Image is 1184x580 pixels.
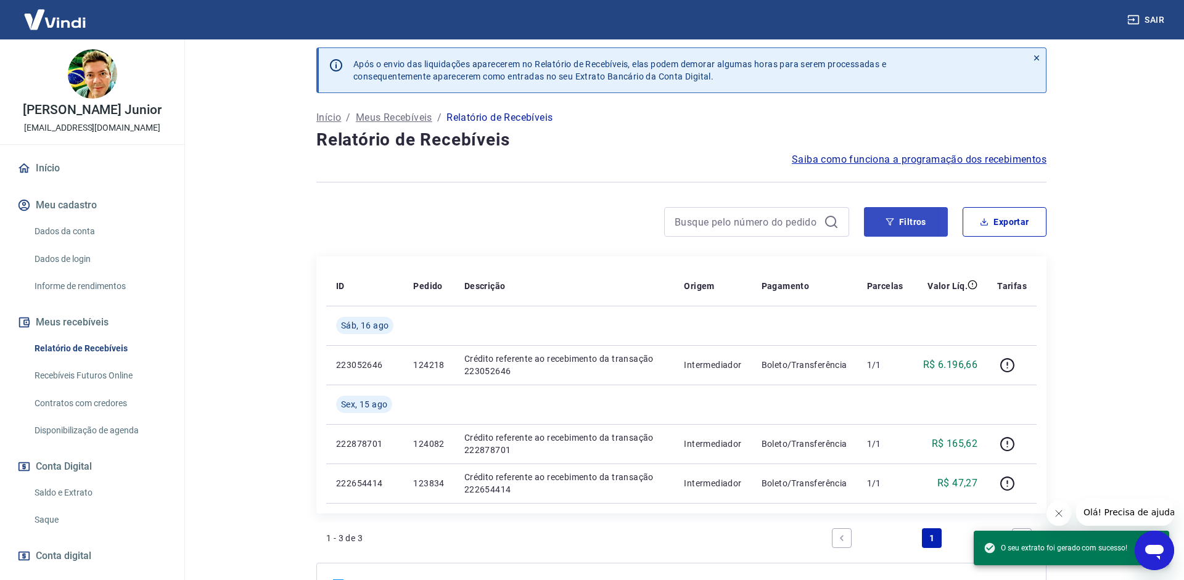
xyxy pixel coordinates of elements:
[336,477,393,489] p: 222654414
[937,476,977,491] p: R$ 47,27
[7,9,104,18] span: Olá! Precisa de ajuda?
[413,280,442,292] p: Pedido
[30,363,170,388] a: Recebíveis Futuros Online
[684,359,741,371] p: Intermediador
[984,542,1127,554] span: O seu extrato foi gerado com sucesso!
[413,477,444,489] p: 123834
[927,280,968,292] p: Valor Líq.
[867,477,903,489] p: 1/1
[1076,499,1174,526] iframe: Mensagem da empresa
[1046,501,1071,526] iframe: Fechar mensagem
[30,219,170,244] a: Dados da conta
[762,280,810,292] p: Pagamento
[23,104,162,116] p: [PERSON_NAME] Junior
[15,542,170,570] a: Conta digital
[15,1,95,38] img: Vindi
[336,359,393,371] p: 223052646
[832,528,852,548] a: Previous page
[30,480,170,505] a: Saldo e Extrato
[30,247,170,272] a: Dados de login
[316,128,1046,152] h4: Relatório de Recebíveis
[464,471,665,496] p: Crédito referente ao recebimento da transação 222654414
[675,213,819,231] input: Busque pelo número do pedido
[15,309,170,336] button: Meus recebíveis
[867,280,903,292] p: Parcelas
[684,280,714,292] p: Origem
[762,438,847,450] p: Boleto/Transferência
[36,547,91,565] span: Conta digital
[1135,531,1174,570] iframe: Botão para abrir a janela de mensagens
[336,438,393,450] p: 222878701
[30,391,170,416] a: Contratos com credores
[316,110,341,125] a: Início
[341,398,387,410] span: Sex, 15 ago
[336,280,345,292] p: ID
[923,357,977,372] p: R$ 6.196,66
[437,110,442,125] p: /
[30,336,170,361] a: Relatório de Recebíveis
[15,192,170,219] button: Meu cadastro
[30,274,170,299] a: Informe de rendimentos
[684,438,741,450] p: Intermediador
[684,477,741,489] p: Intermediador
[864,207,948,237] button: Filtros
[356,110,432,125] a: Meus Recebíveis
[762,477,847,489] p: Boleto/Transferência
[15,453,170,480] button: Conta Digital
[30,418,170,443] a: Disponibilização de agenda
[867,359,903,371] p: 1/1
[792,152,1046,167] a: Saiba como funciona a programação dos recebimentos
[922,528,942,548] a: Page 1 is your current page
[413,359,444,371] p: 124218
[464,353,665,377] p: Crédito referente ao recebimento da transação 223052646
[827,523,1037,553] ul: Pagination
[413,438,444,450] p: 124082
[1125,9,1169,31] button: Sair
[353,58,886,83] p: Após o envio das liquidações aparecerem no Relatório de Recebíveis, elas podem demorar algumas ho...
[326,532,363,544] p: 1 - 3 de 3
[464,280,506,292] p: Descrição
[30,507,170,533] a: Saque
[341,319,388,332] span: Sáb, 16 ago
[68,49,117,99] img: 40958a5d-ac93-4d9b-8f90-c2e9f6170d14.jpeg
[762,359,847,371] p: Boleto/Transferência
[997,280,1027,292] p: Tarifas
[346,110,350,125] p: /
[464,431,665,456] p: Crédito referente ao recebimento da transação 222878701
[446,110,553,125] p: Relatório de Recebíveis
[963,207,1046,237] button: Exportar
[932,436,978,451] p: R$ 165,62
[15,155,170,182] a: Início
[867,438,903,450] p: 1/1
[1012,528,1032,548] a: Next page
[24,121,160,134] p: [EMAIL_ADDRESS][DOMAIN_NAME]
